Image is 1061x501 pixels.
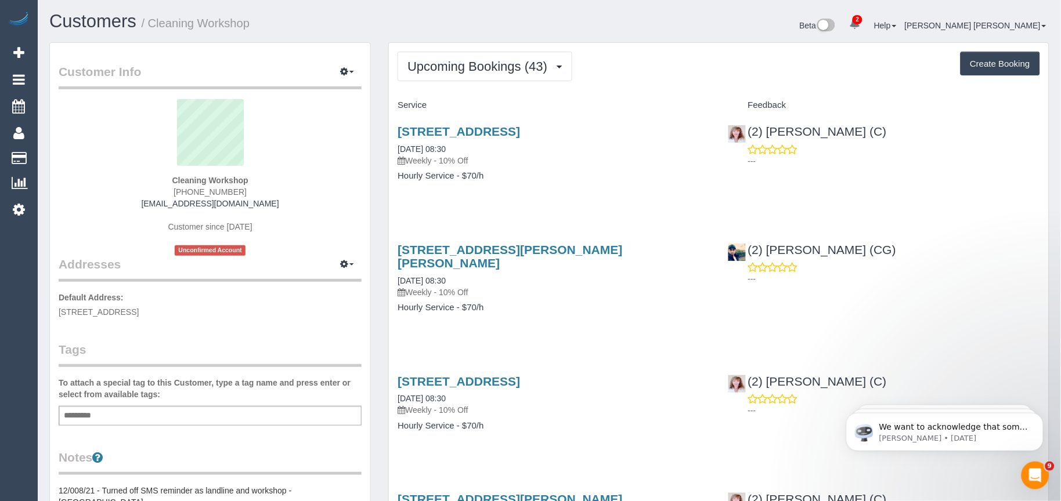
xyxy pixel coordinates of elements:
[142,17,250,30] small: / Cleaning Workshop
[398,155,710,166] p: Weekly - 10% Off
[748,405,1040,416] p: ---
[800,21,836,30] a: Beta
[874,21,897,30] a: Help
[728,125,746,143] img: (2) Kerry Welfare (C)
[748,273,1040,285] p: ---
[728,244,746,261] img: (2) Syed Razvi (CG)
[843,12,866,37] a: 2
[59,63,362,89] legend: Customer Info
[398,100,710,110] h4: Service
[172,176,248,185] strong: Cleaning Workshop
[398,276,446,285] a: [DATE] 08:30
[398,52,572,81] button: Upcoming Bookings (43)
[59,292,124,303] label: Default Address:
[398,171,710,181] h4: Hourly Service - $70/h
[175,245,246,255] span: Unconfirmed Account
[398,144,446,154] a: [DATE] 08:30
[59,307,139,317] span: [STREET_ADDRESS]
[905,21,1046,30] a: [PERSON_NAME] [PERSON_NAME]
[853,15,862,24] span: 2
[398,303,710,313] h4: Hourly Service - $70/h
[398,243,622,270] a: [STREET_ADDRESS][PERSON_NAME][PERSON_NAME]
[49,11,136,31] a: Customers
[829,389,1061,470] iframe: Intercom notifications message
[728,243,897,256] a: (2) [PERSON_NAME] (CG)
[50,45,200,55] p: Message from Ellie, sent 2w ago
[816,19,835,34] img: New interface
[728,375,887,388] a: (2) [PERSON_NAME] (C)
[398,421,710,431] h4: Hourly Service - $70/h
[398,125,520,138] a: [STREET_ADDRESS]
[728,125,887,138] a: (2) [PERSON_NAME] (C)
[168,222,252,231] span: Customer since [DATE]
[1045,462,1055,471] span: 9
[407,59,553,74] span: Upcoming Bookings (43)
[728,375,746,393] img: (2) Kerry Welfare (C)
[398,404,710,416] p: Weekly - 10% Off
[398,394,446,403] a: [DATE] 08:30
[961,52,1040,76] button: Create Booking
[174,187,247,197] span: [PHONE_NUMBER]
[59,377,362,400] label: To attach a special tag to this Customer, type a tag name and press enter or select from availabl...
[728,100,1040,110] h4: Feedback
[398,286,710,298] p: Weekly - 10% Off
[142,199,279,208] a: [EMAIL_ADDRESS][DOMAIN_NAME]
[1022,462,1049,489] iframe: Intercom live chat
[59,341,362,367] legend: Tags
[7,12,30,28] img: Automaid Logo
[50,34,200,193] span: We want to acknowledge that some users may be experiencing lag or slower performance in our softw...
[748,155,1040,167] p: ---
[398,375,520,388] a: [STREET_ADDRESS]
[59,449,362,475] legend: Notes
